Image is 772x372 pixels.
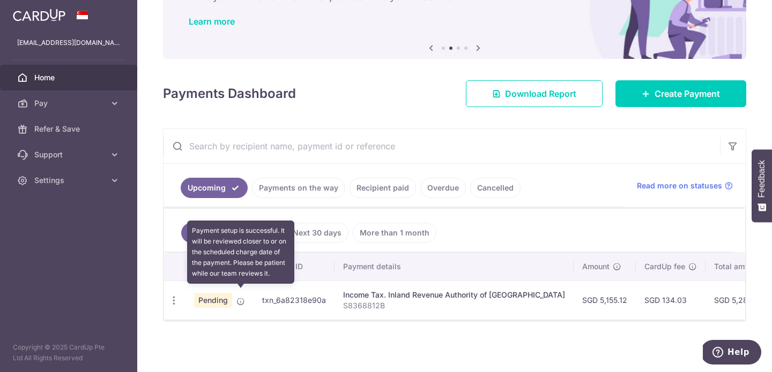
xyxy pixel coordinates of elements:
[655,87,720,100] span: Create Payment
[636,280,706,320] td: SGD 134.03
[189,16,235,27] a: Learn more
[706,280,770,320] td: SGD 5,289.15
[644,261,685,272] span: CardUp fee
[34,72,105,83] span: Home
[574,280,636,320] td: SGD 5,155.12
[187,221,294,284] div: Payment setup is successful. It will be reviewed closer to or on the scheduled charge date of the...
[470,178,521,198] a: Cancelled
[34,98,105,109] span: Pay
[615,80,746,107] a: Create Payment
[13,9,65,21] img: CardUp
[34,175,105,186] span: Settings
[582,261,610,272] span: Amount
[17,37,120,48] p: [EMAIL_ADDRESS][DOMAIN_NAME]
[254,280,335,320] td: txn_6a82318e90a
[703,340,761,367] iframe: Opens a widget where you can find more information
[181,223,220,243] a: All
[164,129,720,163] input: Search by recipient name, payment id or reference
[757,160,767,198] span: Feedback
[252,178,345,198] a: Payments on the way
[163,84,296,103] h4: Payments Dashboard
[466,80,603,107] a: Download Report
[343,290,565,300] div: Income Tax. Inland Revenue Authority of [GEOGRAPHIC_DATA]
[194,293,232,308] span: Pending
[420,178,466,198] a: Overdue
[353,223,436,243] a: More than 1 month
[286,223,348,243] a: Next 30 days
[34,149,105,160] span: Support
[34,124,105,134] span: Refer & Save
[343,300,565,311] p: S8368812B
[752,149,772,222] button: Feedback - Show survey
[350,178,416,198] a: Recipient paid
[505,87,576,100] span: Download Report
[637,180,733,191] a: Read more on statuses
[637,180,722,191] span: Read more on statuses
[335,253,574,280] th: Payment details
[181,178,248,198] a: Upcoming
[714,261,749,272] span: Total amt.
